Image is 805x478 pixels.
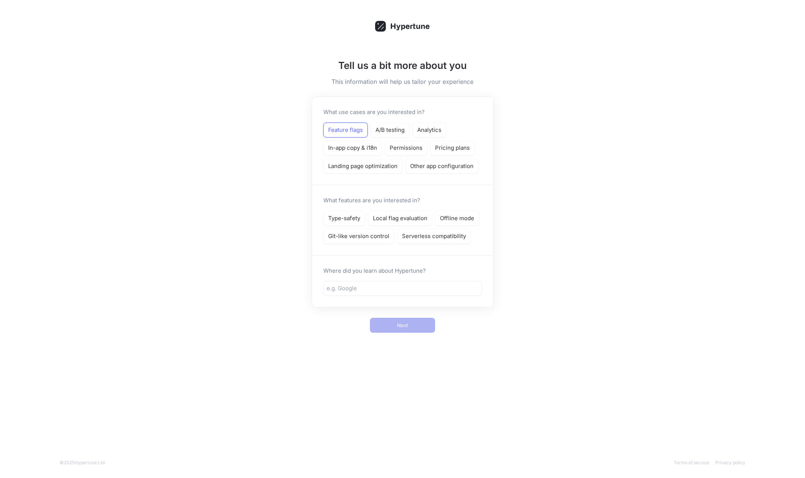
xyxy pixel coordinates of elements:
[323,108,425,117] p: What use cases are you interested in?
[328,232,389,241] p: Git-like version control
[410,162,473,171] p: Other app configuration
[417,126,441,134] p: Analytics
[323,196,420,205] p: What features are you interested in?
[328,144,377,152] p: In-app copy & i18n
[440,214,474,223] p: Offline mode
[60,459,105,466] div: © 2025 Hypertune Ltd
[390,144,422,152] p: Permissions
[312,77,494,86] h5: This information will help us tailor your experience
[373,214,427,223] p: Local flag evaluation
[715,460,745,465] a: Privacy policy
[402,232,466,241] p: Serverless compatibility
[435,144,470,152] p: Pricing plans
[375,126,405,134] p: A/B testing
[328,126,363,134] p: Feature flags
[370,318,435,333] button: Next
[328,162,397,171] p: Landing page optimization
[328,214,360,223] p: Type-safety
[327,284,479,293] input: e.g. Google
[397,323,408,327] span: Next
[323,267,482,275] p: Where did you learn about Hypertune?
[312,58,494,73] h1: Tell us a bit more about you
[674,460,709,465] a: Terms of service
